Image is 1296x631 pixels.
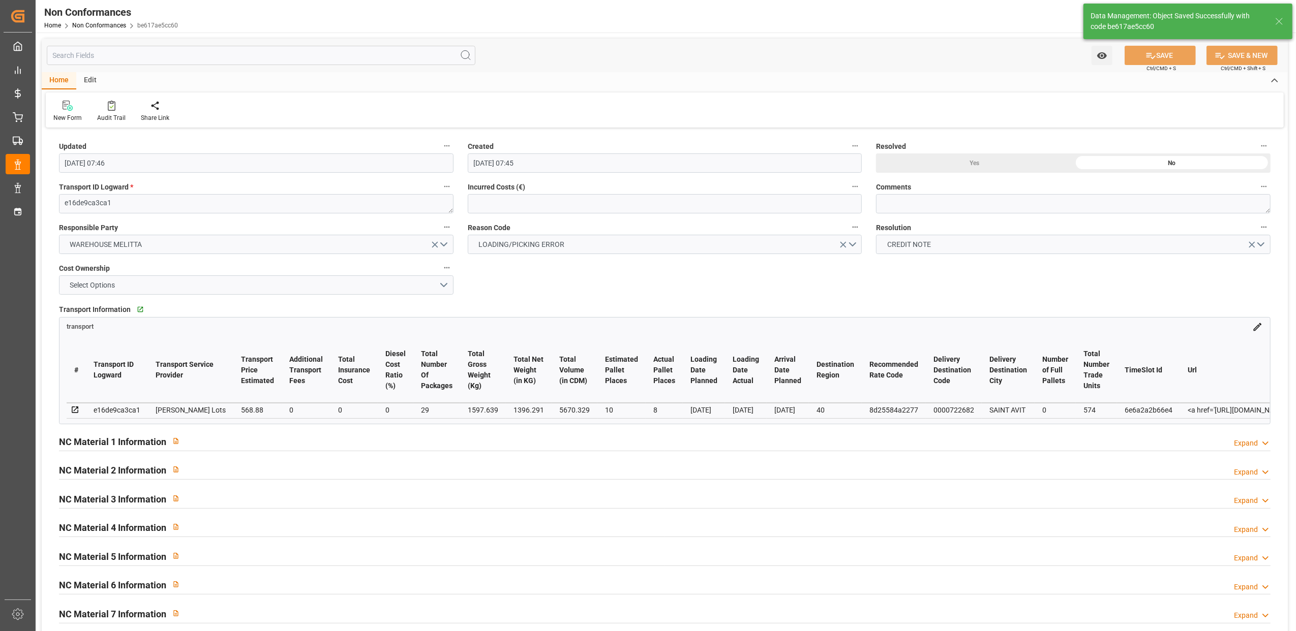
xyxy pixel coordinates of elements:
[59,141,86,152] span: Updated
[166,431,186,451] button: View description
[1234,524,1258,535] div: Expand
[506,337,552,403] th: Total Net Weight (in KG)
[882,239,936,250] span: CREDIT NOTE
[440,220,454,234] button: Responsible Party
[926,337,982,403] th: Delivery Destination Code
[552,337,597,403] th: Total Volume (in CDM)
[774,404,801,416] div: [DATE]
[468,404,498,416] div: 1597.639
[725,337,767,403] th: Loading Date Actual
[65,280,120,291] span: Select Options
[468,153,862,173] input: DD-MM-YYYY HH:MM
[241,404,274,416] div: 568.88
[378,337,413,403] th: Diesel Cost Ratio (%)
[1117,337,1180,403] th: TimeSlot Id
[653,404,675,416] div: 8
[42,72,76,89] div: Home
[166,575,186,594] button: View description
[1257,220,1271,234] button: Resolution
[59,304,131,315] span: Transport Information
[440,180,454,193] button: Transport ID Logward *
[849,180,862,193] button: Incurred Costs (€)
[413,337,460,403] th: Total Number Of Packages
[849,139,862,152] button: Created
[67,323,94,331] span: transport
[683,337,725,403] th: Loading Date Planned
[876,153,1073,173] div: Yes
[59,263,110,274] span: Cost Ownership
[1035,337,1076,403] th: Number of Full Pallets
[933,404,974,416] div: 0000722682
[59,275,454,295] button: open menu
[440,261,454,274] button: Cost Ownership
[282,337,330,403] th: Additional Transport Fees
[876,182,911,193] span: Comments
[876,141,906,152] span: Resolved
[44,22,61,29] a: Home
[59,550,166,563] h2: NC Material 5 Information
[59,194,454,213] textarea: e16de9ca3ca1
[1073,153,1271,173] div: No
[94,404,140,416] div: e16de9ca3ca1
[86,337,148,403] th: Transport ID Logward
[1234,610,1258,621] div: Expand
[733,404,759,416] div: [DATE]
[65,239,147,250] span: WAREHOUSE MELITTA
[59,578,166,592] h2: NC Material 6 Information
[421,404,453,416] div: 29
[1207,46,1278,65] button: SAVE & NEW
[468,141,494,152] span: Created
[597,337,646,403] th: Estimated Pallet Places
[47,46,475,65] input: Search Fields
[473,239,569,250] span: LOADING/PICKING ERROR
[1092,46,1112,65] button: open menu
[44,5,178,20] div: Non Conformances
[67,322,94,330] a: transport
[1234,582,1258,592] div: Expand
[141,113,169,122] div: Share Link
[809,337,862,403] th: Destination Region
[1076,337,1117,403] th: Total Number Trade Units
[1042,404,1068,416] div: 0
[1125,404,1172,416] div: 6e6a2a2b66e4
[59,223,118,233] span: Responsible Party
[338,404,370,416] div: 0
[59,521,166,534] h2: NC Material 4 Information
[468,235,862,254] button: open menu
[330,337,378,403] th: Total Insurance Cost
[817,404,854,416] div: 40
[1125,46,1196,65] button: SAVE
[1221,65,1265,72] span: Ctrl/CMD + Shift + S
[59,607,166,621] h2: NC Material 7 Information
[59,463,166,477] h2: NC Material 2 Information
[166,546,186,565] button: View description
[1234,553,1258,563] div: Expand
[849,220,862,234] button: Reason Code
[1234,467,1258,478] div: Expand
[97,113,126,122] div: Audit Trail
[53,113,82,122] div: New Form
[559,404,590,416] div: 5670.329
[72,22,126,29] a: Non Conformances
[876,235,1271,254] button: open menu
[166,489,186,508] button: View description
[1147,65,1176,72] span: Ctrl/CMD + S
[646,337,683,403] th: Actual Pallet Places
[166,517,186,537] button: View description
[1091,11,1265,32] div: Data Management: Object Saved Successfully with code be617ae5cc60
[148,337,233,403] th: Transport Service Provider
[514,404,544,416] div: 1396.291
[460,337,506,403] th: Total Gross Weight (Kg)
[767,337,809,403] th: Arrival Date Planned
[156,404,226,416] div: [PERSON_NAME] Lots
[468,182,525,193] span: Incurred Costs (€)
[1234,495,1258,506] div: Expand
[468,223,510,233] span: Reason Code
[76,72,104,89] div: Edit
[982,337,1035,403] th: Delivery Destination City
[59,492,166,506] h2: NC Material 3 Information
[59,153,454,173] input: DD-MM-YYYY HH:MM
[440,139,454,152] button: Updated
[59,235,454,254] button: open menu
[233,337,282,403] th: Transport Price Estimated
